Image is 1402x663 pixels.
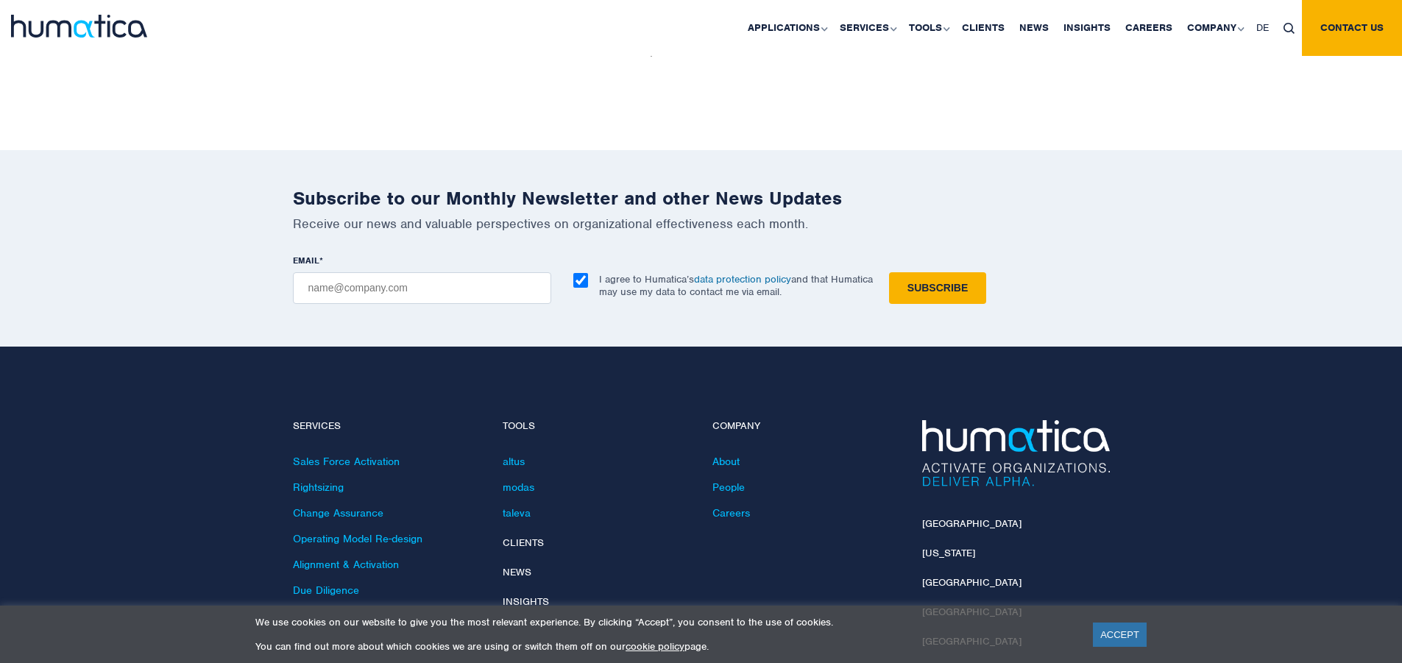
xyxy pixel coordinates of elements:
[293,532,422,545] a: Operating Model Re-design
[503,506,531,520] a: taleva
[712,455,740,468] a: About
[503,420,690,433] h4: Tools
[293,420,481,433] h4: Services
[573,273,588,288] input: I agree to Humatica’sdata protection policyand that Humatica may use my data to contact me via em...
[293,255,319,266] span: EMAIL
[255,640,1074,653] p: You can find out more about which cookies we are using or switch them off on our page.
[503,455,525,468] a: altus
[626,640,684,653] a: cookie policy
[503,536,544,549] a: Clients
[599,273,873,298] p: I agree to Humatica’s and that Humatica may use my data to contact me via email.
[293,584,359,597] a: Due Diligence
[293,481,344,494] a: Rightsizing
[1093,623,1147,647] a: ACCEPT
[503,566,531,578] a: News
[922,547,975,559] a: [US_STATE]
[293,455,400,468] a: Sales Force Activation
[255,616,1074,628] p: We use cookies on our website to give you the most relevant experience. By clicking “Accept”, you...
[922,517,1022,530] a: [GEOGRAPHIC_DATA]
[293,272,551,304] input: name@company.com
[922,420,1110,486] img: Humatica
[712,506,750,520] a: Careers
[293,187,1110,210] h2: Subscribe to our Monthly Newsletter and other News Updates
[712,481,745,494] a: People
[293,216,1110,232] p: Receive our news and valuable perspectives on organizational effectiveness each month.
[1284,23,1295,34] img: search_icon
[889,272,986,304] input: Subscribe
[503,595,549,608] a: Insights
[293,558,399,571] a: Alignment & Activation
[293,506,383,520] a: Change Assurance
[694,273,791,286] a: data protection policy
[11,15,147,38] img: logo
[922,576,1022,589] a: [GEOGRAPHIC_DATA]
[1256,21,1269,34] span: DE
[503,481,534,494] a: modas
[712,420,900,433] h4: Company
